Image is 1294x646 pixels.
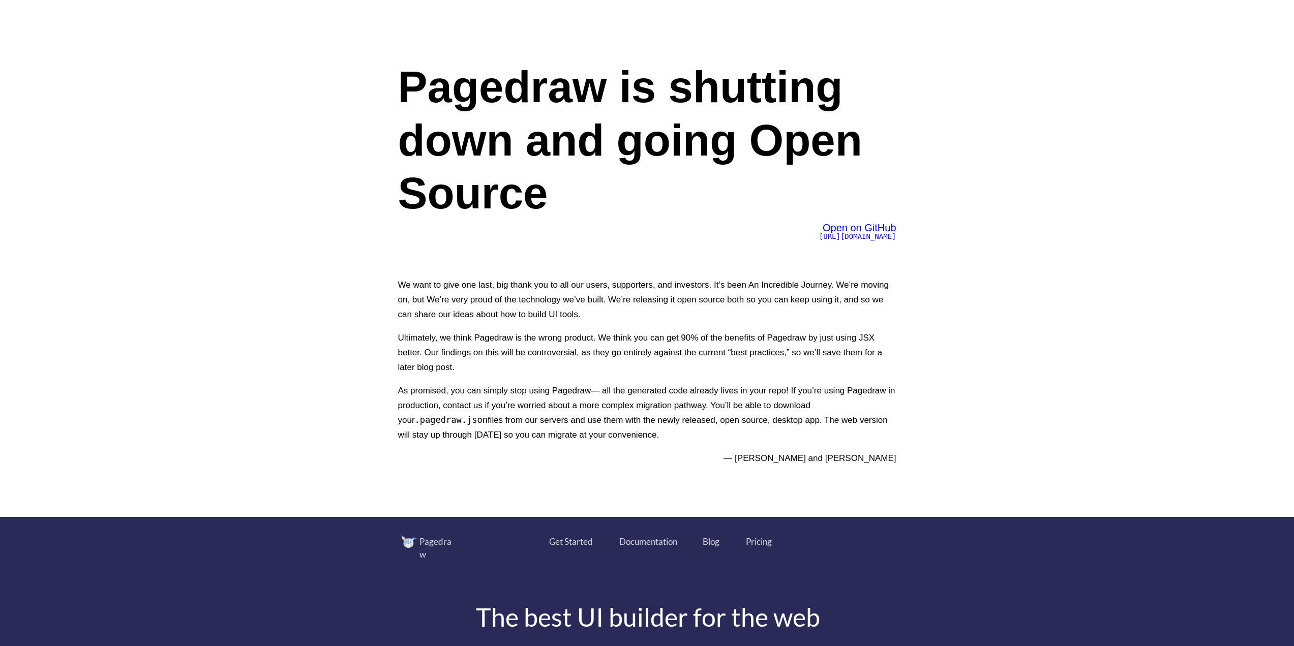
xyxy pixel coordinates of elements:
[401,535,472,561] a: Pagedraw
[746,535,772,548] a: Pricing
[398,330,896,375] p: Ultimately, we think Pagedraw is the wrong product. We think you can get 90% of the benefits of P...
[419,535,458,561] div: Pagedraw
[398,383,896,442] p: As promised, you can simply stop using Pagedraw— all the generated code already lives in your rep...
[415,415,488,425] code: .pagedraw.json
[394,604,902,630] div: The best UI builder for the web
[398,278,896,322] p: We want to give one last, big thank you to all our users, supporters, and investors. It’s been An...
[703,535,720,548] a: Blog
[549,535,593,548] a: Get Started
[823,222,896,233] span: Open on GitHub
[401,535,416,548] img: image.png
[819,232,896,240] span: [URL][DOMAIN_NAME]
[398,451,896,466] p: — [PERSON_NAME] and [PERSON_NAME]
[619,535,678,548] a: Documentation
[398,60,896,220] h1: Pagedraw is shutting down and going Open Source
[819,224,896,240] a: Open on GitHub[URL][DOMAIN_NAME]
